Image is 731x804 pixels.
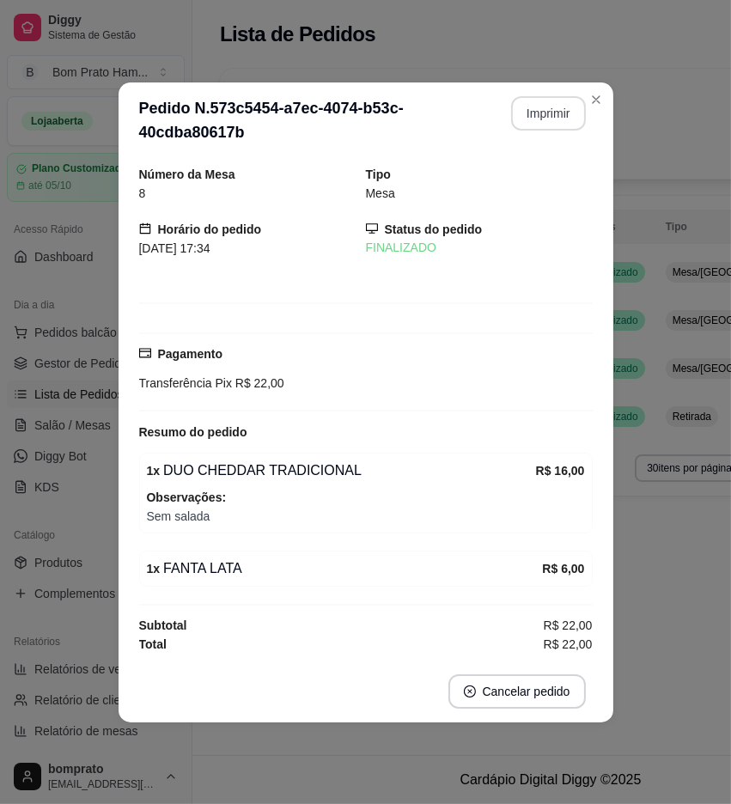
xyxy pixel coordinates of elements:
[139,222,151,234] span: calendar
[147,490,227,504] strong: Observações:
[147,464,161,478] strong: 1 x
[139,241,210,255] span: [DATE] 17:34
[139,347,151,359] span: credit-card
[544,635,593,654] span: R$ 22,00
[139,96,497,144] h3: Pedido N. 573c5454-a7ec-4074-b53c-40cdba80617b
[582,86,610,113] button: Close
[542,562,584,576] strong: R$ 6,00
[139,376,232,390] span: Transferência Pix
[147,507,585,526] span: Sem salada
[158,222,262,236] strong: Horário do pedido
[139,186,146,200] span: 8
[147,558,543,579] div: FANTA LATA
[232,376,284,390] span: R$ 22,00
[464,685,476,697] span: close-circle
[158,347,222,361] strong: Pagamento
[536,464,585,478] strong: R$ 16,00
[366,167,391,181] strong: Tipo
[448,674,586,709] button: close-circleCancelar pedido
[366,239,593,257] div: FINALIZADO
[139,637,167,651] strong: Total
[139,167,235,181] strong: Número da Mesa
[139,425,247,439] strong: Resumo do pedido
[147,460,536,481] div: DUO CHEDDAR TRADICIONAL
[139,618,187,632] strong: Subtotal
[147,562,161,576] strong: 1 x
[366,186,395,200] span: Mesa
[385,222,483,236] strong: Status do pedido
[544,616,593,635] span: R$ 22,00
[511,96,586,131] button: Imprimir
[366,222,378,234] span: desktop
